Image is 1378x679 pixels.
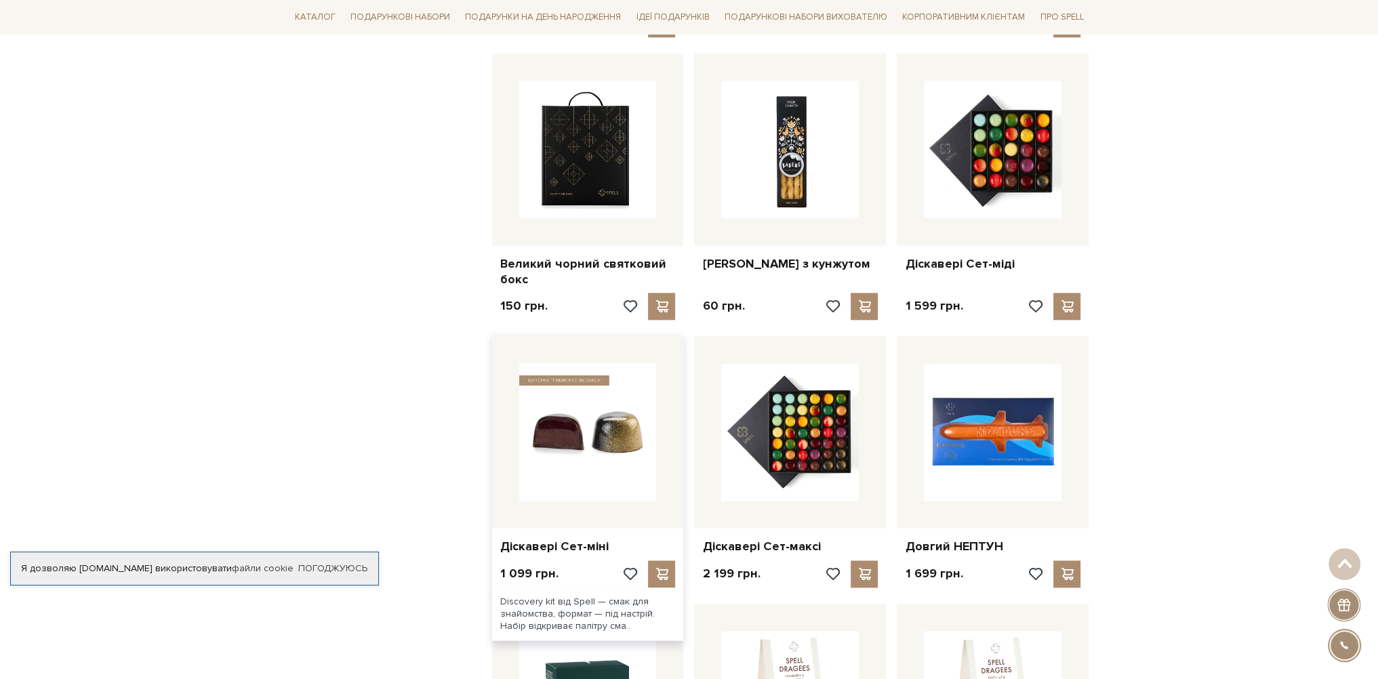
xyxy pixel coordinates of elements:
[905,539,1080,554] a: Довгий НЕПТУН
[232,562,293,574] a: файли cookie
[289,7,341,28] a: Каталог
[702,539,878,554] a: Діскавері Сет-максі
[905,298,962,314] p: 1 599 грн.
[519,363,657,501] img: Діскавері Сет-міні
[500,256,676,288] a: Великий чорний святковий бокс
[500,566,559,581] p: 1 099 грн.
[1034,7,1089,28] a: Про Spell
[630,7,714,28] a: Ідеї подарунків
[721,81,859,218] img: Грісіні з кунжутом
[702,256,878,272] a: [PERSON_NAME] з кунжутом
[11,562,378,575] div: Я дозволяю [DOMAIN_NAME] використовувати
[897,5,1030,28] a: Корпоративним клієнтам
[492,588,684,641] div: Discovery kit від Spell — смак для знайомства, формат — під настрій. Набір відкриває палітру сма..
[702,566,760,581] p: 2 199 грн.
[298,562,367,575] a: Погоджуюсь
[905,566,962,581] p: 1 699 грн.
[719,5,893,28] a: Подарункові набори вихователю
[905,256,1080,272] a: Діскавері Сет-міді
[345,7,455,28] a: Подарункові набори
[702,298,744,314] p: 60 грн.
[519,81,657,218] img: Великий чорний святковий бокс
[500,298,548,314] p: 150 грн.
[500,539,676,554] a: Діскавері Сет-міні
[460,7,626,28] a: Подарунки на День народження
